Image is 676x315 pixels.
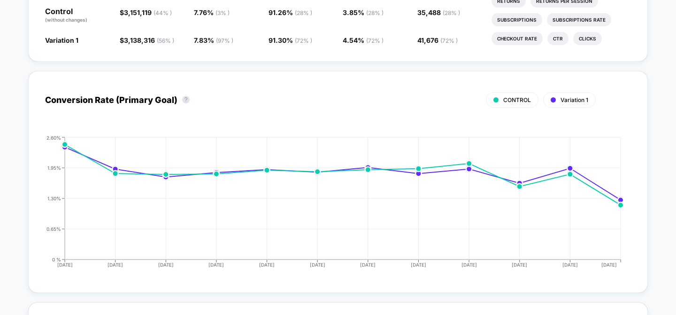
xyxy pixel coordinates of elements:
tspan: [DATE] [108,262,123,268]
tspan: 2.60% [46,135,61,141]
button: ? [182,96,190,103]
span: Variation 1 [45,36,78,44]
span: ( 44 % ) [154,9,172,16]
span: 3.85 % [343,8,384,16]
tspan: [DATE] [461,262,477,268]
span: ( 28 % ) [295,9,312,16]
tspan: 0 % [52,257,61,262]
li: Subscriptions [492,13,542,26]
li: Subscriptions Rate [547,13,611,26]
span: ( 28 % ) [443,9,460,16]
span: Variation 1 [561,96,588,103]
span: 7.83 % [194,36,233,44]
tspan: 0.65% [46,226,61,232]
div: CONVERSION_RATE [36,135,622,276]
li: Ctr [547,32,568,45]
span: 41,676 [417,36,458,44]
tspan: [DATE] [158,262,174,268]
tspan: [DATE] [259,262,275,268]
tspan: [DATE] [208,262,224,268]
span: $ [120,36,174,44]
li: Clicks [573,32,602,45]
span: ( 3 % ) [215,9,230,16]
span: (without changes) [45,17,87,23]
tspan: 1.95% [47,165,61,171]
span: ( 28 % ) [366,9,384,16]
span: 35,488 [417,8,460,16]
span: ( 72 % ) [295,37,312,44]
tspan: [DATE] [310,262,325,268]
span: 4.54 % [343,36,384,44]
span: $ [120,8,172,16]
tspan: [DATE] [57,262,73,268]
p: Control [45,8,110,24]
span: ( 72 % ) [440,37,458,44]
span: ( 97 % ) [216,37,233,44]
li: Checkout Rate [492,32,543,45]
tspan: [DATE] [512,262,527,268]
span: 91.26 % [269,8,312,16]
tspan: [DATE] [562,262,578,268]
span: 3,151,119 [124,8,172,16]
tspan: [DATE] [601,262,617,268]
span: 3,138,316 [124,36,174,44]
span: CONTROL [503,96,531,103]
span: 91.30 % [269,36,312,44]
tspan: [DATE] [411,262,426,268]
span: 7.76 % [194,8,230,16]
span: ( 72 % ) [366,37,384,44]
tspan: 1.30% [47,196,61,201]
span: ( 56 % ) [157,37,174,44]
tspan: [DATE] [360,262,376,268]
